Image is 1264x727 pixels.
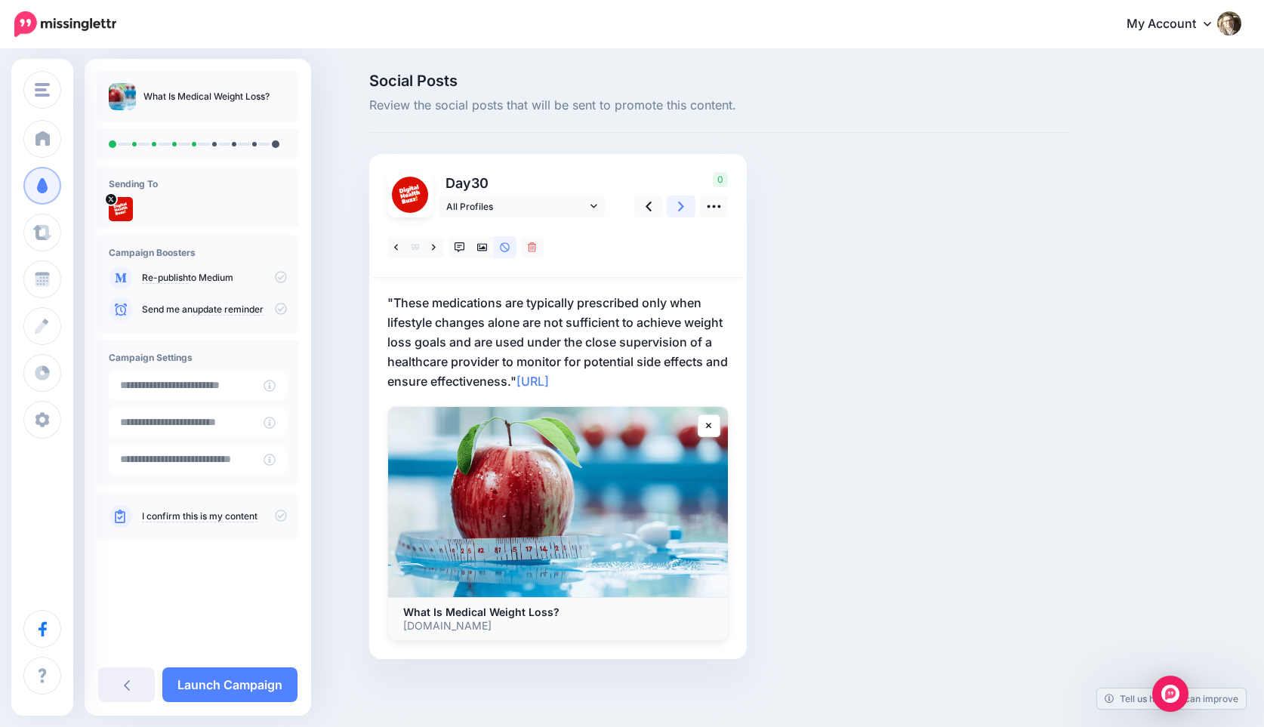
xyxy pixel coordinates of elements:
[439,196,605,217] a: All Profiles
[109,197,133,221] img: nbsPB2cX-15435.jpg
[1152,676,1188,712] div: Open Intercom Messenger
[403,619,713,633] p: [DOMAIN_NAME]
[193,303,264,316] a: update reminder
[143,89,270,104] p: What Is Medical Weight Loss?
[142,510,257,522] a: I confirm this is my content
[392,177,428,213] img: nbsPB2cX-15435.jpg
[1097,688,1246,709] a: Tell us how we can improve
[109,83,136,110] img: c4496b98d68c8827e2cb1d3a2b82918e_thumb.jpg
[142,272,188,284] a: Re-publish
[446,199,587,214] span: All Profiles
[109,178,287,189] h4: Sending To
[35,83,50,97] img: menu.png
[369,96,1070,116] span: Review the social posts that will be sent to promote this content.
[142,271,287,285] p: to Medium
[387,293,729,391] p: "These medications are typically prescribed only when lifestyle changes alone are not sufficient ...
[439,172,607,194] p: Day
[369,73,1070,88] span: Social Posts
[403,605,560,618] b: What Is Medical Weight Loss?
[14,11,116,37] img: Missinglettr
[142,303,287,316] p: Send me an
[388,407,728,597] img: What Is Medical Weight Loss?
[109,247,287,258] h4: Campaign Boosters
[1111,6,1241,43] a: My Account
[516,374,549,389] a: [URL]
[713,172,728,187] span: 0
[471,175,489,191] span: 30
[109,352,287,363] h4: Campaign Settings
